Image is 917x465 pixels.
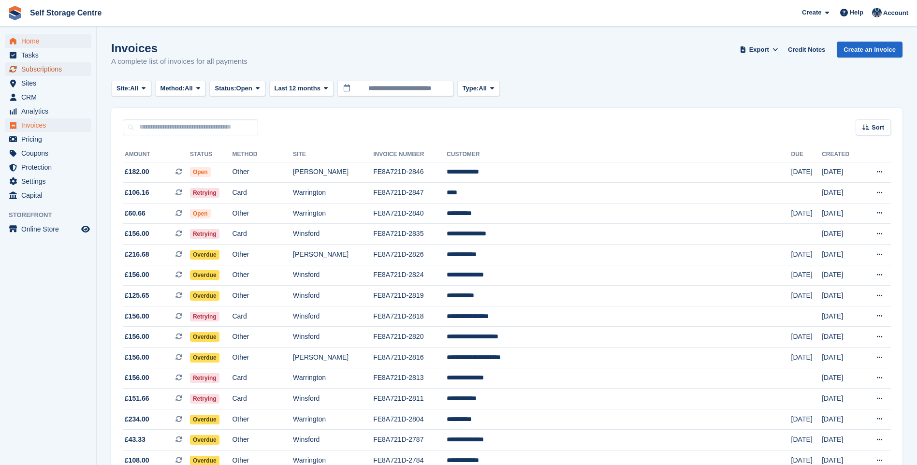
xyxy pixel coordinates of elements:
[5,62,91,76] a: menu
[802,8,821,17] span: Create
[21,222,79,236] span: Online Store
[837,42,902,58] a: Create an Invoice
[190,291,219,301] span: Overdue
[232,368,293,389] td: Card
[822,306,861,327] td: [DATE]
[5,146,91,160] a: menu
[293,162,373,183] td: [PERSON_NAME]
[125,188,149,198] span: £106.16
[5,76,91,90] a: menu
[883,8,908,18] span: Account
[269,81,334,97] button: Last 12 months
[373,265,447,286] td: FE8A721D-2824
[190,229,219,239] span: Retrying
[232,409,293,430] td: Other
[373,430,447,450] td: FE8A721D-2787
[373,203,447,224] td: FE8A721D-2840
[463,84,479,93] span: Type:
[190,250,219,260] span: Overdue
[5,174,91,188] a: menu
[125,435,146,445] span: £43.33
[26,5,105,21] a: Self Storage Centre
[236,84,252,93] span: Open
[21,189,79,202] span: Capital
[293,306,373,327] td: Winsford
[190,415,219,424] span: Overdue
[791,286,822,306] td: [DATE]
[822,245,861,265] td: [DATE]
[275,84,320,93] span: Last 12 months
[293,389,373,409] td: Winsford
[872,123,884,132] span: Sort
[5,118,91,132] a: menu
[822,203,861,224] td: [DATE]
[160,84,185,93] span: Method:
[5,34,91,48] a: menu
[822,409,861,430] td: [DATE]
[125,332,149,342] span: £156.00
[293,203,373,224] td: Warrington
[21,62,79,76] span: Subscriptions
[373,286,447,306] td: FE8A721D-2819
[791,348,822,368] td: [DATE]
[5,132,91,146] a: menu
[373,306,447,327] td: FE8A721D-2818
[125,414,149,424] span: £234.00
[293,348,373,368] td: [PERSON_NAME]
[293,430,373,450] td: Winsford
[123,147,190,162] th: Amount
[21,34,79,48] span: Home
[190,270,219,280] span: Overdue
[822,389,861,409] td: [DATE]
[293,286,373,306] td: Winsford
[447,147,791,162] th: Customer
[822,147,861,162] th: Created
[5,104,91,118] a: menu
[791,327,822,348] td: [DATE]
[21,76,79,90] span: Sites
[784,42,829,58] a: Credit Notes
[232,162,293,183] td: Other
[232,306,293,327] td: Card
[21,132,79,146] span: Pricing
[80,223,91,235] a: Preview store
[479,84,487,93] span: All
[293,265,373,286] td: Winsford
[111,42,247,55] h1: Invoices
[232,245,293,265] td: Other
[21,104,79,118] span: Analytics
[791,147,822,162] th: Due
[116,84,130,93] span: Site:
[232,389,293,409] td: Card
[232,348,293,368] td: Other
[822,286,861,306] td: [DATE]
[125,373,149,383] span: £156.00
[209,81,265,97] button: Status: Open
[215,84,236,93] span: Status:
[5,48,91,62] a: menu
[791,162,822,183] td: [DATE]
[791,245,822,265] td: [DATE]
[822,368,861,389] td: [DATE]
[185,84,193,93] span: All
[190,394,219,404] span: Retrying
[373,147,447,162] th: Invoice Number
[457,81,500,97] button: Type: All
[155,81,206,97] button: Method: All
[125,311,149,321] span: £156.00
[125,393,149,404] span: £151.66
[190,147,233,162] th: Status
[130,84,138,93] span: All
[872,8,882,17] img: Clair Cole
[822,327,861,348] td: [DATE]
[111,81,151,97] button: Site: All
[125,229,149,239] span: £156.00
[822,430,861,450] td: [DATE]
[21,118,79,132] span: Invoices
[5,160,91,174] a: menu
[373,162,447,183] td: FE8A721D-2846
[125,208,146,218] span: £60.66
[373,389,447,409] td: FE8A721D-2811
[232,430,293,450] td: Other
[232,147,293,162] th: Method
